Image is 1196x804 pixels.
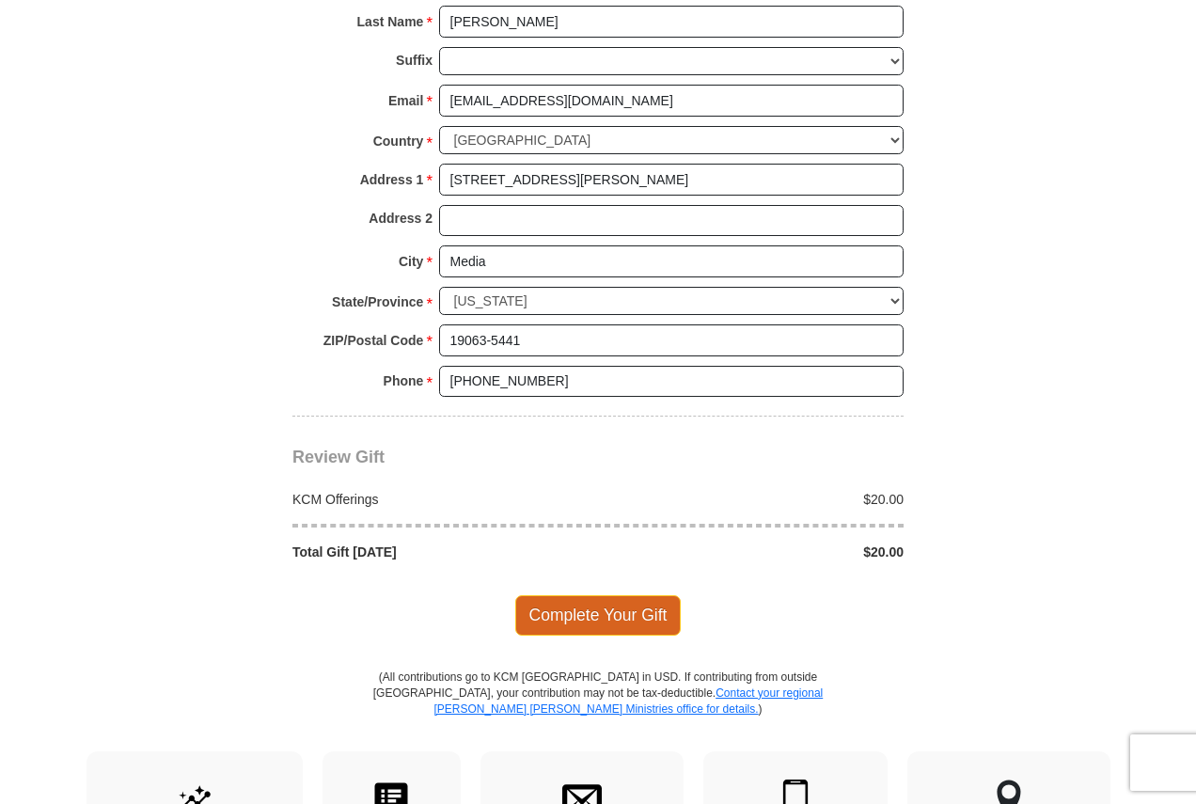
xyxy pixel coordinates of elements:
p: (All contributions go to KCM [GEOGRAPHIC_DATA] in USD. If contributing from outside [GEOGRAPHIC_D... [372,670,824,751]
strong: Phone [384,368,424,394]
div: KCM Offerings [283,490,599,509]
strong: Country [373,128,424,154]
strong: Address 1 [360,166,424,193]
strong: City [399,248,423,275]
span: Complete Your Gift [515,595,682,635]
strong: Last Name [357,8,424,35]
span: Review Gift [292,448,385,466]
strong: State/Province [332,289,423,315]
strong: ZIP/Postal Code [323,327,424,354]
strong: Email [388,87,423,114]
strong: Address 2 [369,205,433,231]
div: $20.00 [598,543,914,561]
strong: Suffix [396,47,433,73]
div: $20.00 [598,490,914,509]
div: Total Gift [DATE] [283,543,599,561]
a: Contact your regional [PERSON_NAME] [PERSON_NAME] Ministries office for details. [433,686,823,716]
